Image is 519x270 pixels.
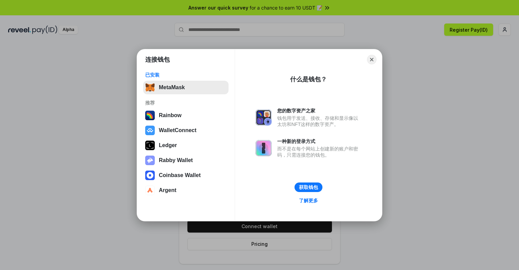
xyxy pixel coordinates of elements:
div: 钱包用于发送、接收、存储和显示像以太坊和NFT这样的数字资产。 [277,115,362,127]
img: svg+xml,%3Csvg%20xmlns%3D%22http%3A%2F%2Fwww.w3.org%2F2000%2Fsvg%22%20width%3D%2228%22%20height%3... [145,141,155,150]
div: Rainbow [159,112,182,118]
img: svg+xml,%3Csvg%20fill%3D%22none%22%20height%3D%2233%22%20viewBox%3D%220%200%2035%2033%22%20width%... [145,83,155,92]
div: Argent [159,187,177,193]
button: Argent [143,184,229,197]
img: svg+xml,%3Csvg%20width%3D%2228%22%20height%3D%2228%22%20viewBox%3D%220%200%2028%2028%22%20fill%3D... [145,171,155,180]
img: svg+xml,%3Csvg%20xmlns%3D%22http%3A%2F%2Fwww.w3.org%2F2000%2Fsvg%22%20fill%3D%22none%22%20viewBox... [145,156,155,165]
button: Ledger [143,139,229,152]
button: Close [367,55,376,64]
div: MetaMask [159,84,185,91]
div: 什么是钱包？ [290,75,327,83]
div: 一种新的登录方式 [277,138,362,144]
div: 已安装 [145,72,227,78]
img: svg+xml,%3Csvg%20xmlns%3D%22http%3A%2F%2Fwww.w3.org%2F2000%2Fsvg%22%20fill%3D%22none%22%20viewBox... [255,109,272,126]
div: 而不是在每个网站上创建新的账户和密码，只需连接您的钱包。 [277,146,362,158]
div: 了解更多 [299,197,318,204]
div: WalletConnect [159,127,197,133]
button: MetaMask [143,81,229,94]
a: 了解更多 [295,196,322,205]
img: svg+xml,%3Csvg%20width%3D%2228%22%20height%3D%2228%22%20viewBox%3D%220%200%2028%2028%22%20fill%3D... [145,186,155,195]
div: 推荐 [145,100,227,106]
div: 获取钱包 [299,184,318,190]
div: 您的数字资产之家 [277,108,362,114]
button: 获取钱包 [295,182,322,192]
button: WalletConnect [143,124,229,137]
button: Coinbase Wallet [143,169,229,182]
img: svg+xml,%3Csvg%20width%3D%22120%22%20height%3D%22120%22%20viewBox%3D%220%200%20120%20120%22%20fil... [145,111,155,120]
div: Ledger [159,142,177,148]
button: Rabby Wallet [143,154,229,167]
button: Rainbow [143,109,229,122]
img: svg+xml,%3Csvg%20xmlns%3D%22http%3A%2F%2Fwww.w3.org%2F2000%2Fsvg%22%20fill%3D%22none%22%20viewBox... [255,140,272,156]
div: Rabby Wallet [159,157,193,163]
img: svg+xml,%3Csvg%20width%3D%2228%22%20height%3D%2228%22%20viewBox%3D%220%200%2028%2028%22%20fill%3D... [145,126,155,135]
div: Coinbase Wallet [159,172,201,178]
h1: 连接钱包 [145,55,170,64]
